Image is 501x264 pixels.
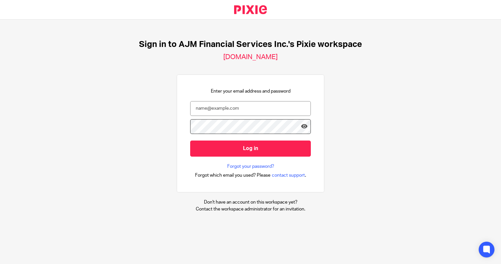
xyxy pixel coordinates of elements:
[195,172,271,179] span: Forgot which email you used? Please
[211,88,291,95] p: Enter your email address and password
[196,199,305,206] p: Don't have an account on this workspace yet?
[190,141,311,157] input: Log in
[196,206,305,212] p: Contact the workspace administrator for an invitation.
[223,53,278,61] h2: [DOMAIN_NAME]
[272,172,305,179] span: contact support
[227,163,274,170] a: Forgot your password?
[139,39,362,50] h1: Sign in to AJM Financial Services Inc.'s Pixie workspace
[190,101,311,116] input: name@example.com
[195,171,306,179] div: .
